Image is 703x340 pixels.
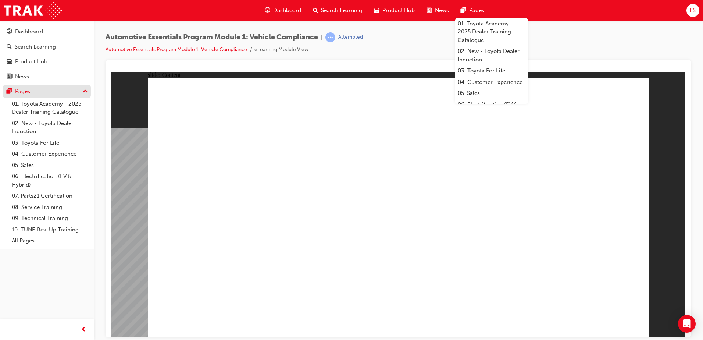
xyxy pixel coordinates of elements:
[7,44,12,50] span: search-icon
[469,6,484,15] span: Pages
[690,6,696,15] span: LS
[15,57,47,66] div: Product Hub
[338,34,363,41] div: Attempted
[15,72,29,81] div: News
[455,65,528,77] a: 03. Toyota For Life
[265,6,270,15] span: guage-icon
[678,315,696,333] div: Open Intercom Messenger
[106,46,247,53] a: Automotive Essentials Program Module 1: Vehicle Compliance
[4,2,62,19] img: Trak
[83,87,88,96] span: up-icon
[321,33,322,42] span: |
[3,55,91,68] a: Product Hub
[15,28,43,36] div: Dashboard
[461,6,466,15] span: pages-icon
[15,87,30,96] div: Pages
[9,235,91,247] a: All Pages
[307,3,368,18] a: search-iconSearch Learning
[686,4,699,17] button: LS
[7,88,12,95] span: pages-icon
[455,99,528,118] a: 06. Electrification (EV & Hybrid)
[3,25,91,39] a: Dashboard
[3,70,91,84] a: News
[455,18,528,46] a: 01. Toyota Academy - 2025 Dealer Training Catalogue
[9,224,91,235] a: 10. TUNE Rev-Up Training
[368,3,421,18] a: car-iconProduct Hub
[313,6,318,15] span: search-icon
[9,190,91,202] a: 07. Parts21 Certification
[3,40,91,54] a: Search Learning
[9,98,91,118] a: 01. Toyota Academy - 2025 Dealer Training Catalogue
[3,24,91,85] button: DashboardSearch LearningProduct HubNews
[3,85,91,98] button: Pages
[9,118,91,137] a: 02. New - Toyota Dealer Induction
[382,6,415,15] span: Product Hub
[421,3,455,18] a: news-iconNews
[7,29,12,35] span: guage-icon
[273,6,301,15] span: Dashboard
[81,325,86,334] span: prev-icon
[325,32,335,42] span: learningRecordVerb_ATTEMPT-icon
[455,88,528,99] a: 05. Sales
[9,148,91,160] a: 04. Customer Experience
[7,59,12,65] span: car-icon
[9,160,91,171] a: 05. Sales
[9,137,91,149] a: 03. Toyota For Life
[435,6,449,15] span: News
[427,6,432,15] span: news-icon
[374,6,379,15] span: car-icon
[106,33,318,42] span: Automotive Essentials Program Module 1: Vehicle Compliance
[7,74,12,80] span: news-icon
[455,77,528,88] a: 04. Customer Experience
[9,202,91,213] a: 08. Service Training
[9,171,91,190] a: 06. Electrification (EV & Hybrid)
[321,6,362,15] span: Search Learning
[455,46,528,65] a: 02. New - Toyota Dealer Induction
[259,3,307,18] a: guage-iconDashboard
[254,46,308,54] li: eLearning Module View
[9,213,91,224] a: 09. Technical Training
[455,3,490,18] a: pages-iconPages
[15,43,56,51] div: Search Learning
